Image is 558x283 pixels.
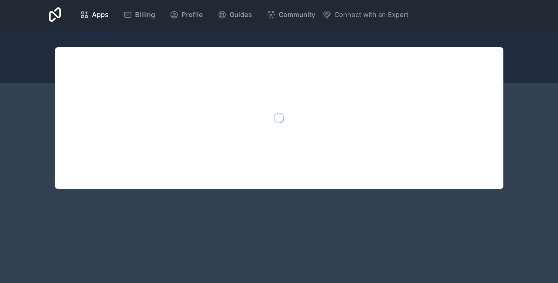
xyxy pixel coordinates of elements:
[164,7,209,23] a: Profile
[92,10,108,20] span: Apps
[212,7,258,23] a: Guides
[334,10,409,20] span: Connect with an Expert
[135,10,155,20] span: Billing
[323,10,409,20] button: Connect with an Expert
[261,7,321,23] a: Community
[230,10,252,20] span: Guides
[117,7,161,23] a: Billing
[182,10,203,20] span: Profile
[74,7,114,23] a: Apps
[279,10,315,20] span: Community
